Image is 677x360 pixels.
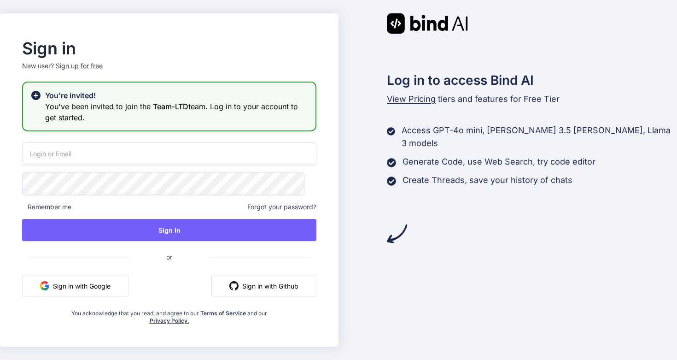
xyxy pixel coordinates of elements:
[387,71,677,90] h2: Log in to access Bind AI
[22,202,71,212] span: Remember me
[403,174,572,187] p: Create Threads, save your history of chats
[22,41,316,56] h2: Sign in
[247,202,316,212] span: Forgot your password?
[22,219,316,241] button: Sign In
[45,90,308,101] h2: You're invited!
[229,281,239,290] img: github
[402,124,677,150] p: Access GPT-4o mini, [PERSON_NAME] 3.5 [PERSON_NAME], Llama 3 models
[387,13,468,34] img: Bind AI logo
[403,155,595,168] p: Generate Code, use Web Search, try code editor
[71,304,268,325] div: You acknowledge that you read, and agree to our and our
[150,317,189,324] a: Privacy Policy.
[200,310,247,317] a: Terms of Service
[387,94,436,104] span: View Pricing
[45,101,308,123] h3: You've been invited to join the team. Log in to your account to get started.
[153,102,188,111] span: Team-LTD
[22,142,316,165] input: Login or Email
[387,224,407,244] img: arrow
[22,275,128,297] button: Sign in with Google
[211,275,316,297] button: Sign in with Github
[40,281,49,290] img: google
[22,61,316,82] p: New user?
[129,246,209,268] span: or
[56,61,103,71] div: Sign up for free
[387,93,677,106] p: tiers and features for Free Tier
